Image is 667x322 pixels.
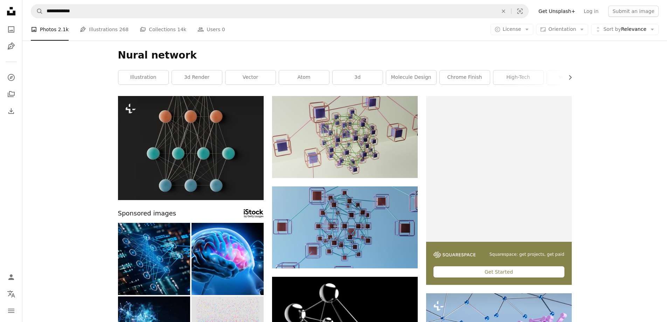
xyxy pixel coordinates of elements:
button: Clear [496,5,511,18]
button: Search Unsplash [31,5,43,18]
span: Sponsored images [118,208,176,219]
a: Squarespace: get projects, get paidGet Started [426,96,572,285]
a: Illustrations 268 [80,18,128,41]
img: Male head with brain activity - Brain waves [192,223,264,295]
span: License [503,26,521,32]
button: Sort byRelevance [591,24,659,35]
a: a group of blue and orange balls on a black background [118,145,264,151]
button: Orientation [536,24,588,35]
span: 268 [119,26,129,33]
a: molecule design [386,70,436,84]
form: Find visuals sitewide [31,4,529,18]
button: Visual search [512,5,528,18]
button: Language [4,287,18,301]
a: Collections 14k [140,18,186,41]
img: diagram [272,186,418,268]
span: 0 [222,26,225,33]
a: diagram [272,224,418,230]
a: wall decor [547,70,597,84]
a: high-tech [493,70,543,84]
a: chrome finish [440,70,490,84]
button: Submit an image [608,6,659,17]
button: scroll list to the right [564,70,572,84]
a: 3d [333,70,383,84]
img: Neural Network Nodes Deep Learning Artificial Intelligence Machine Learning Model [118,223,190,295]
span: Squarespace: get projects, get paid [489,252,564,258]
a: Collections [4,87,18,101]
a: a black and white photo of a group of spheres [272,314,418,321]
a: vector [225,70,276,84]
h1: Nural network [118,49,572,62]
a: atom [279,70,329,84]
a: Photos [4,22,18,36]
span: Orientation [548,26,576,32]
img: a group of blue and orange balls on a black background [118,96,264,200]
a: Download History [4,104,18,118]
div: Get Started [433,266,564,278]
img: file-1747939142011-51e5cc87e3c9 [433,252,475,258]
a: Log in [579,6,603,17]
a: Illustrations [4,39,18,53]
a: Log in / Sign up [4,270,18,284]
img: diagram [272,96,418,178]
a: illustration [118,70,168,84]
a: Get Unsplash+ [534,6,579,17]
span: Relevance [603,26,646,33]
a: Users 0 [197,18,225,41]
button: License [491,24,534,35]
a: Explore [4,70,18,84]
a: diagram [272,133,418,140]
span: Sort by [603,26,621,32]
a: 3d render [172,70,222,84]
button: Menu [4,304,18,318]
span: 14k [177,26,186,33]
